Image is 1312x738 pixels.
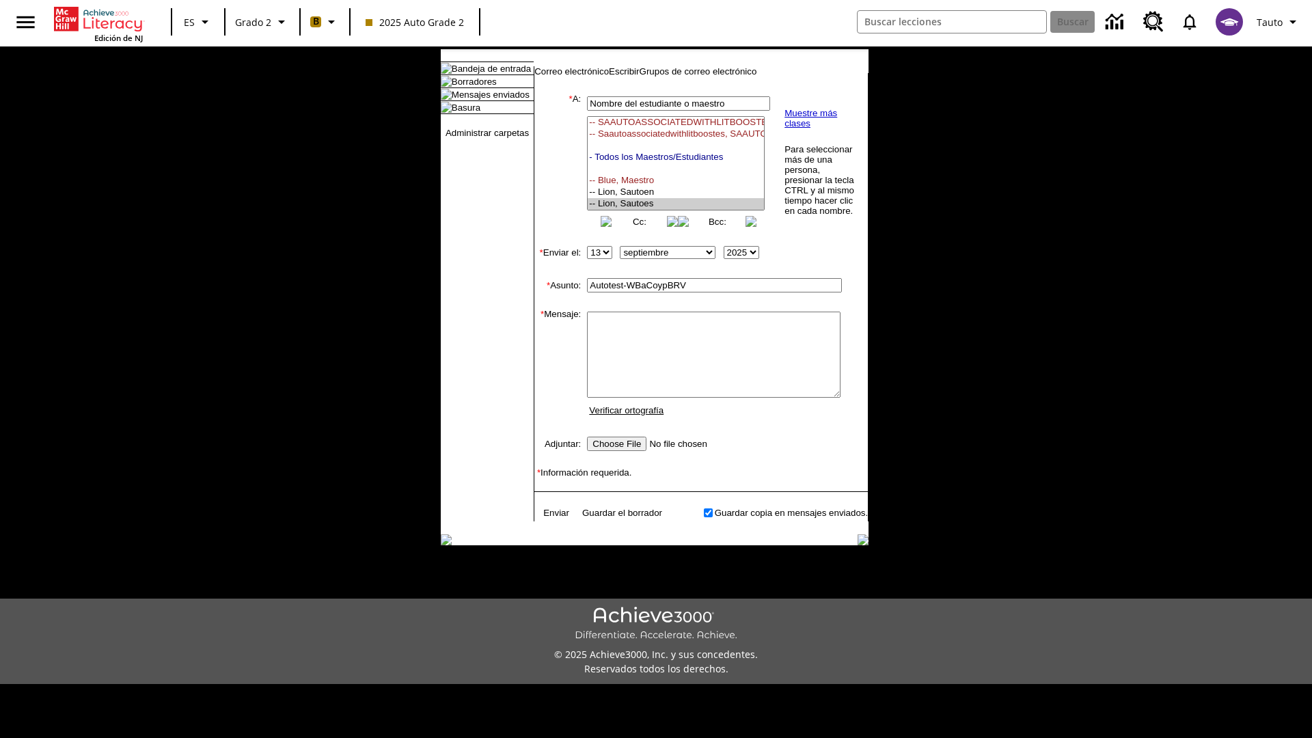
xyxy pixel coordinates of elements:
[534,309,581,420] td: Mensaje:
[601,216,612,227] img: button_left.png
[534,454,548,467] img: spacer.gif
[534,262,548,275] img: spacer.gif
[715,505,869,520] td: Guardar copia en mensajes enviados.
[588,175,764,187] option: -- Blue, Maestro
[534,520,536,521] img: spacer.gif
[452,64,531,74] a: Bandeja de entrada
[534,420,548,434] img: spacer.gif
[1257,15,1283,29] span: Tauto
[94,33,143,43] span: Edición de NJ
[581,252,582,253] img: spacer.gif
[575,607,737,642] img: Achieve3000 Differentiate Accelerate Achieve
[581,159,584,165] img: spacer.gif
[667,216,678,227] img: button_right.png
[588,128,764,140] option: -- Saautoassociatedwithlitboostes, SAAUTOASSOCIATEDWITHLITBOOSTES
[176,10,220,34] button: Lenguaje: ES, Selecciona un idioma
[746,216,756,227] img: button_right.png
[441,63,452,74] img: folder_icon.gif
[588,152,764,163] option: - Todos los Maestros/Estudiantes
[1207,4,1251,40] button: Escoja un nuevo avatar
[230,10,295,34] button: Grado: Grado 2, Elige un grado
[588,117,764,128] option: -- SAAUTOASSOCIATEDWITHLITBOOSTEN, SAAUTOASSOCIATEDWITHLITBOOSTEN
[534,492,545,502] img: spacer.gif
[534,295,548,309] img: spacer.gif
[1216,8,1243,36] img: avatar image
[588,187,764,198] option: -- Lion, Sautoen
[534,502,536,504] img: spacer.gif
[305,10,345,34] button: Boost El color de la clase es anaranjado claro. Cambiar el color de la clase.
[1251,10,1307,34] button: Perfil/Configuración
[1135,3,1172,40] a: Centro de recursos, Se abrirá en una pestaña nueva.
[452,77,497,87] a: Borradores
[633,217,646,227] a: Cc:
[588,198,764,210] option: -- Lion, Sautoes
[589,405,664,415] a: Verificar ortografía
[581,285,582,286] img: spacer.gif
[678,216,689,227] img: button_left.png
[581,364,582,365] img: spacer.gif
[452,102,480,113] a: Basura
[235,15,271,29] span: Grado 2
[1097,3,1135,41] a: Centro de información
[534,243,581,262] td: Enviar el:
[534,275,581,295] td: Asunto:
[313,13,319,30] span: B
[534,511,537,514] img: spacer.gif
[441,76,452,87] img: folder_icon.gif
[534,230,548,243] img: spacer.gif
[858,534,869,545] img: table_footer_right.gif
[534,66,609,77] a: Correo electrónico
[784,108,837,128] a: Muestre más clases
[784,143,857,217] td: Para seleccionar más de una persona, presionar la tecla CTRL y al mismo tiempo hacer clic en cada...
[366,15,464,29] span: 2025 Auto Grade 2
[858,11,1046,33] input: Buscar campo
[709,217,726,227] a: Bcc:
[534,467,868,478] td: Información requerida.
[5,2,46,42] button: Abrir el menú lateral
[184,15,195,29] span: ES
[452,90,530,100] a: Mensajes enviados
[582,508,662,518] a: Guardar el borrador
[534,94,581,230] td: A:
[441,89,452,100] img: folder_icon.gif
[534,478,548,491] img: spacer.gif
[441,534,452,545] img: table_footer_left.gif
[640,66,757,77] a: Grupos de correo electrónico
[534,434,581,454] td: Adjuntar:
[1172,4,1207,40] a: Notificaciones
[441,102,452,113] img: folder_icon.gif
[446,128,529,138] a: Administrar carpetas
[534,504,536,505] img: spacer.gif
[543,508,569,518] a: Enviar
[54,4,143,43] div: Portada
[609,66,639,77] a: Escribir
